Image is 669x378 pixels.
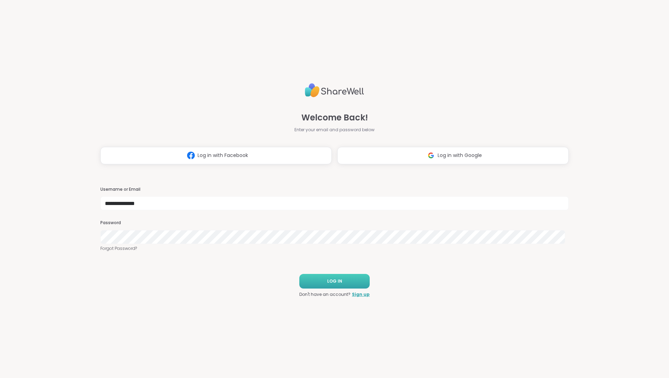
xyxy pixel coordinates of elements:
span: Log in with Facebook [198,152,248,159]
img: ShareWell Logomark [184,149,198,162]
span: Welcome Back! [301,111,368,124]
span: Don't have an account? [299,291,351,298]
span: LOG IN [327,278,342,284]
span: Enter your email and password below [294,127,375,133]
h3: Password [100,220,569,226]
button: LOG IN [299,274,370,289]
button: Log in with Facebook [100,147,332,164]
img: ShareWell Logo [305,80,364,100]
span: Log in with Google [438,152,482,159]
h3: Username or Email [100,187,569,192]
a: Sign up [352,291,370,298]
button: Log in with Google [337,147,569,164]
img: ShareWell Logomark [424,149,438,162]
a: Forgot Password? [100,245,569,252]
